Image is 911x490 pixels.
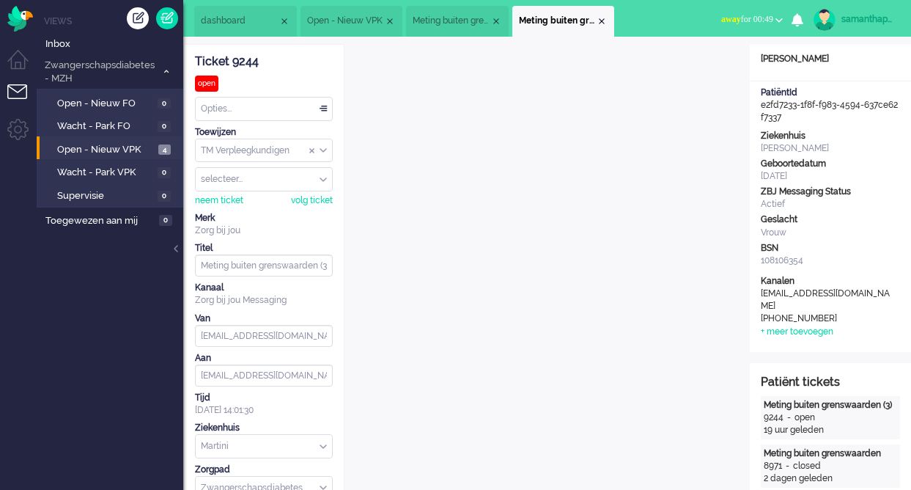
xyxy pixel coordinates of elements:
[195,422,333,434] div: Ziekenhuis
[761,186,900,198] div: ZBJ Messaging Status
[712,4,792,37] li: awayfor 00:49
[43,35,183,51] a: Inbox
[596,15,608,27] div: Close tab
[195,294,333,307] div: Zorg bij jou Messaging
[811,9,896,31] a: samanthapmsc
[291,194,333,207] div: volg ticket
[761,288,893,312] div: [EMAIL_ADDRESS][DOMAIN_NAME]
[721,14,773,24] span: for 00:49
[761,170,900,183] div: [DATE]
[519,15,597,27] span: Meting buiten grenswaarden (3)
[782,460,793,472] div: -
[195,224,333,237] div: Zorg bij jou
[57,143,155,157] span: Open - Nieuw VPK
[158,121,171,132] span: 0
[195,242,333,255] div: Titel
[195,464,333,476] div: Zorgpad
[195,194,243,207] div: neem ticket
[7,119,40,152] li: Admin menu
[44,15,183,27] li: Views
[712,9,792,30] button: awayfor 00:49
[764,399,897,412] div: Meting buiten grenswaarden (3)
[406,6,509,37] li: 9396
[195,392,333,417] div: [DATE] 14:01:30
[43,212,183,228] a: Toegewezen aan mij 0
[7,84,40,117] li: Tickets menu
[195,312,333,325] div: Van
[764,412,783,424] div: 9244
[761,255,900,267] div: 108106354
[45,214,155,228] span: Toegewezen aan mij
[159,215,172,226] span: 0
[195,54,333,70] div: Ticket 9244
[761,158,900,170] div: Geboortedatum
[761,142,900,155] div: [PERSON_NAME]
[195,126,333,139] div: Toewijzen
[7,6,33,32] img: flow_omnibird.svg
[195,76,218,92] div: open
[761,227,900,239] div: Vrouw
[195,167,333,191] div: Assign User
[195,392,333,404] div: Tijd
[7,50,40,83] li: Dashboard menu
[57,166,154,180] span: Wacht - Park VPK
[43,117,182,134] a: Wacht - Park FO 0
[814,9,836,31] img: avatar
[764,472,897,485] div: 2 dagen geleden
[761,198,900,211] div: Actief
[384,15,396,27] div: Close tab
[43,141,182,157] a: Open - Nieuw VPK 4
[764,460,782,472] div: 8971
[43,187,182,203] a: Supervisie 0
[158,145,171,156] span: 4
[750,53,911,65] div: [PERSON_NAME]
[156,7,178,29] a: Quick Ticket
[43,164,182,180] a: Wacht - Park VPK 0
[195,282,333,294] div: Kanaal
[761,312,893,325] div: [PHONE_NUMBER]
[841,12,896,26] div: samanthapmsc
[57,97,154,111] span: Open - Nieuw FO
[201,15,279,27] span: dashboard
[490,15,502,27] div: Close tab
[761,130,900,142] div: Ziekenhuis
[764,447,897,460] div: Meting buiten grenswaarden
[307,15,385,27] span: Open - Nieuw VPK
[158,98,171,109] span: 0
[761,275,900,288] div: Kanalen
[57,189,154,203] span: Supervisie
[761,213,900,226] div: Geslacht
[764,424,897,436] div: 19 uur geleden
[127,7,149,29] div: Creëer ticket
[300,6,403,37] li: View
[7,10,33,21] a: Omnidesk
[158,191,171,202] span: 0
[761,87,900,99] div: PatiëntId
[43,95,182,111] a: Open - Nieuw FO 0
[721,14,741,24] span: away
[195,352,333,365] div: Aan
[761,326,833,338] div: + meer toevoegen
[783,412,794,424] div: -
[279,15,290,27] div: Close tab
[793,460,821,472] div: closed
[761,242,900,255] div: BSN
[43,59,156,86] span: Zwangerschapsdiabetes - MZH
[195,212,333,224] div: Merk
[512,6,615,37] li: 9244
[195,139,333,163] div: Assign Group
[194,6,297,37] li: Dashboard
[57,120,154,134] span: Wacht - Park FO
[413,15,490,27] span: Meting buiten grenswaarden
[158,167,171,178] span: 0
[761,374,900,391] div: Patiënt tickets
[45,37,183,51] span: Inbox
[750,87,911,124] div: e2fd7233-1f8f-f983-4594-637ce62f7337
[794,412,815,424] div: open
